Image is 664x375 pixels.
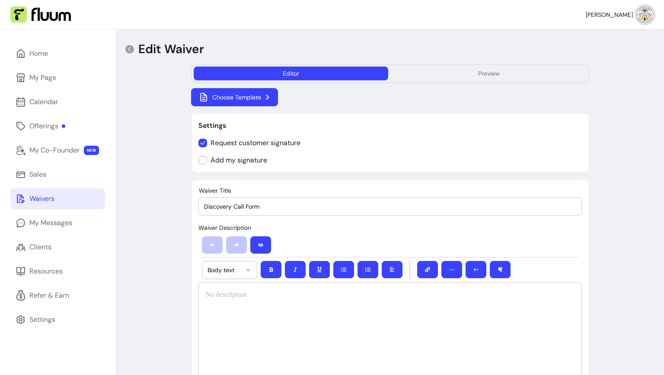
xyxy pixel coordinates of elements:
a: Home [10,43,105,64]
div: My Co-Founder [29,145,80,156]
div: My Messages [29,218,72,228]
a: Refer & Earn [10,285,105,306]
a: Waivers [10,188,105,209]
input: Request customer signature [198,134,307,152]
button: avatar[PERSON_NAME] [586,6,654,23]
div: Offerings [29,121,65,131]
iframe: Intercom live chat [626,311,647,332]
input: Waiver Title [204,202,576,211]
a: Calendar [10,92,105,112]
div: Clients [29,242,51,252]
div: Home [29,48,48,59]
div: Settings [29,315,55,325]
button: Body text [202,261,257,279]
input: Add my signature [198,152,274,169]
span: NEW [84,146,99,155]
div: Preview [478,69,500,78]
img: avatar [636,6,654,23]
a: Resources [10,261,105,282]
img: Fluum Logo [10,6,71,23]
span: Waiver Description [198,224,251,232]
a: My Page [10,67,105,88]
div: Refer & Earn [29,290,69,301]
a: Offerings [10,116,105,137]
p: Settings [198,121,582,131]
button: Choose Template [191,88,278,106]
span: [PERSON_NAME] [586,10,633,19]
span: Waiver Title [199,187,231,194]
div: Resources [29,266,63,276]
span: Body text [207,266,241,274]
div: Editor [283,69,299,78]
button: ― [441,261,462,278]
div: My Page [29,73,56,83]
p: Edit Waiver [138,41,204,57]
a: Sales [10,164,105,185]
div: Sales [29,169,46,180]
div: Waivers [29,194,54,204]
div: Calendar [29,97,58,107]
a: Settings [10,309,105,330]
a: My Messages [10,213,105,233]
a: Clients [10,237,105,257]
a: My Co-Founder NEW [10,140,105,161]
